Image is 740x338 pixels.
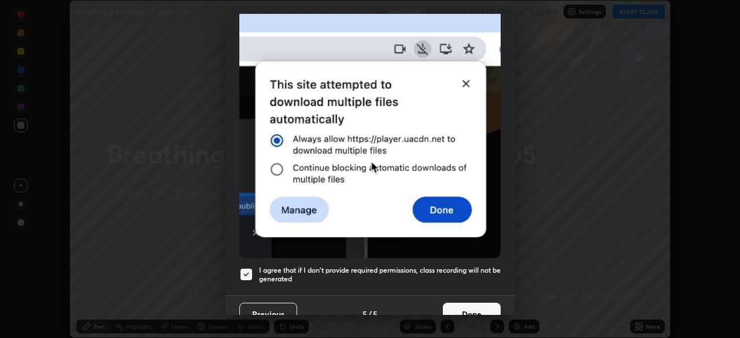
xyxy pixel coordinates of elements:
h4: 5 [373,308,378,320]
button: Previous [239,303,297,326]
img: downloads-permission-blocked.gif [239,6,501,258]
h4: 5 [362,308,367,320]
h4: / [368,308,372,320]
button: Done [443,303,501,326]
h5: I agree that if I don't provide required permissions, class recording will not be generated [259,266,501,284]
